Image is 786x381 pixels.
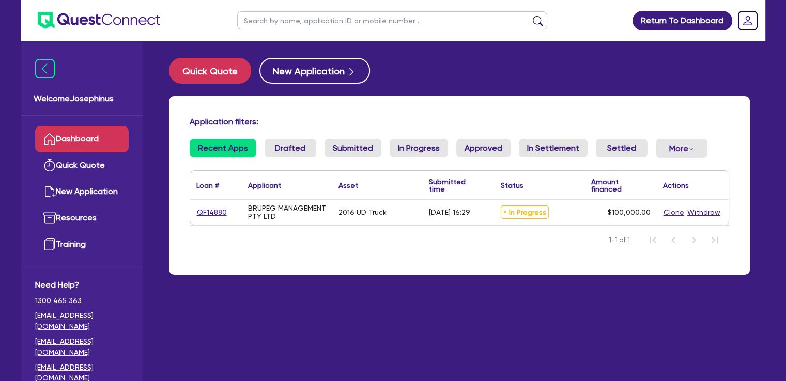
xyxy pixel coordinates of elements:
[38,12,160,29] img: quest-connect-logo-blue
[248,204,326,220] div: BRUPEG MANAGEMENT PTY LTD
[35,179,129,205] a: New Application
[35,152,129,179] a: Quick Quote
[734,7,761,34] a: Dropdown toggle
[429,208,470,216] div: [DATE] 16:29
[265,139,316,157] a: Drafted
[609,235,630,245] span: 1-1 of 1
[43,185,56,198] img: new-application
[501,205,549,219] span: In Progress
[704,230,725,250] button: Last Page
[35,205,129,231] a: Resources
[169,58,259,84] a: Quick Quote
[190,117,729,126] h4: Application filters:
[687,207,721,218] button: Withdraw
[633,11,732,30] a: Return To Dashboard
[656,139,707,158] button: Dropdown toggle
[190,139,256,157] a: Recent Apps
[248,182,281,189] div: Applicant
[259,58,370,84] button: New Application
[35,279,129,291] span: Need Help?
[501,182,523,189] div: Status
[338,208,387,216] div: 2016 UD Truck
[35,126,129,152] a: Dashboard
[608,208,651,216] span: $100,000.00
[169,58,251,84] button: Quick Quote
[429,178,479,193] div: Submitted time
[196,207,227,218] a: QF14880
[338,182,358,189] div: Asset
[519,139,588,157] a: In Settlement
[325,139,381,157] a: Submitted
[684,230,704,250] button: Next Page
[43,212,56,224] img: resources
[35,231,129,258] a: Training
[663,182,689,189] div: Actions
[591,178,651,193] div: Amount financed
[390,139,448,157] a: In Progress
[237,11,547,29] input: Search by name, application ID or mobile number...
[35,336,129,358] a: [EMAIL_ADDRESS][DOMAIN_NAME]
[196,182,219,189] div: Loan #
[642,230,663,250] button: First Page
[34,92,130,105] span: Welcome Josephinus
[456,139,511,157] a: Approved
[596,139,648,157] a: Settled
[663,207,685,218] button: Clone
[43,238,56,250] img: training
[35,59,55,78] img: icon-menu-close
[663,230,684,250] button: Previous Page
[35,310,129,332] a: [EMAIL_ADDRESS][DOMAIN_NAME]
[43,159,56,171] img: quick-quote
[35,295,129,306] span: 1300 465 363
